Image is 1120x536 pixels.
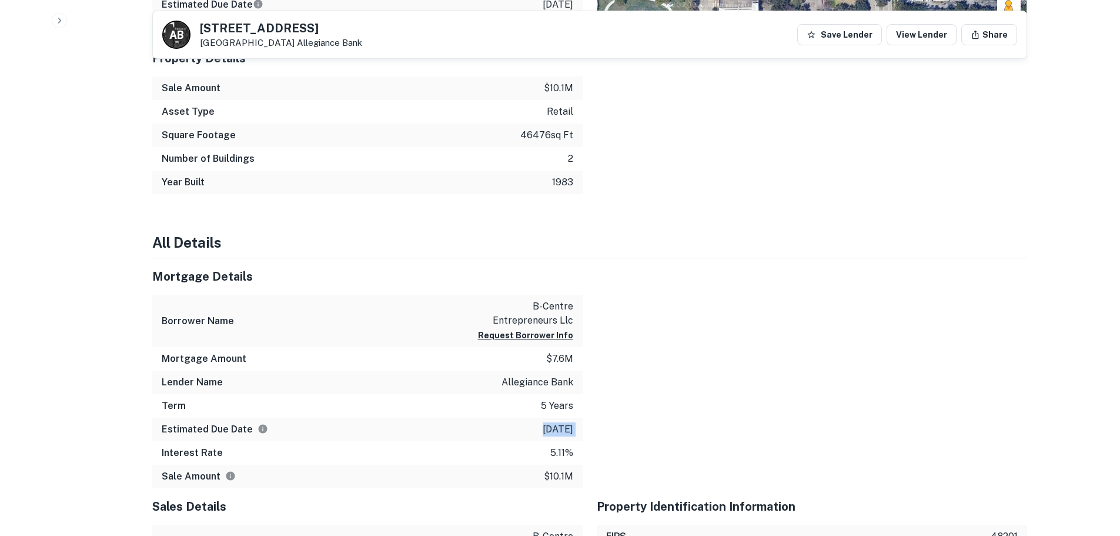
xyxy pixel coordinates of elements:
[162,152,255,166] h6: Number of Buildings
[544,81,573,95] p: $10.1m
[543,422,573,437] p: [DATE]
[162,422,268,437] h6: Estimated Due Date
[162,128,236,142] h6: Square Footage
[169,27,183,43] p: A B
[258,424,268,434] svg: Estimate is based on a standard schedule for this type of loan.
[547,105,573,119] p: retail
[162,470,236,484] h6: Sale Amount
[162,314,234,328] h6: Borrower Name
[597,498,1027,515] h5: Property Identification Information
[961,24,1017,45] button: Share
[200,38,362,48] p: [GEOGRAPHIC_DATA]
[568,152,573,166] p: 2
[225,471,236,481] svg: The values displayed on the website are for informational purposes only and may be reported incor...
[162,105,215,119] h6: Asset Type
[502,375,573,389] p: allegiance bank
[550,446,573,460] p: 5.11%
[297,38,362,48] a: Allegiance Bank
[546,352,573,366] p: $7.6m
[162,375,223,389] h6: Lender Name
[1061,442,1120,498] iframe: Chat Widget
[162,399,186,413] h6: Term
[544,470,573,484] p: $10.1m
[152,498,583,515] h5: Sales Details
[162,446,223,460] h6: Interest Rate
[552,175,573,189] p: 1983
[520,128,573,142] p: 46476 sq ft
[152,232,1027,253] h4: All Details
[162,81,220,95] h6: Sale Amount
[200,22,362,34] h5: [STREET_ADDRESS]
[478,328,573,342] button: Request Borrower Info
[162,352,246,366] h6: Mortgage Amount
[541,399,573,413] p: 5 years
[162,21,190,49] a: A B
[887,24,957,45] a: View Lender
[797,24,882,45] button: Save Lender
[162,175,205,189] h6: Year Built
[467,299,573,328] p: b-centre entrepreneurs llc
[152,268,583,285] h5: Mortgage Details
